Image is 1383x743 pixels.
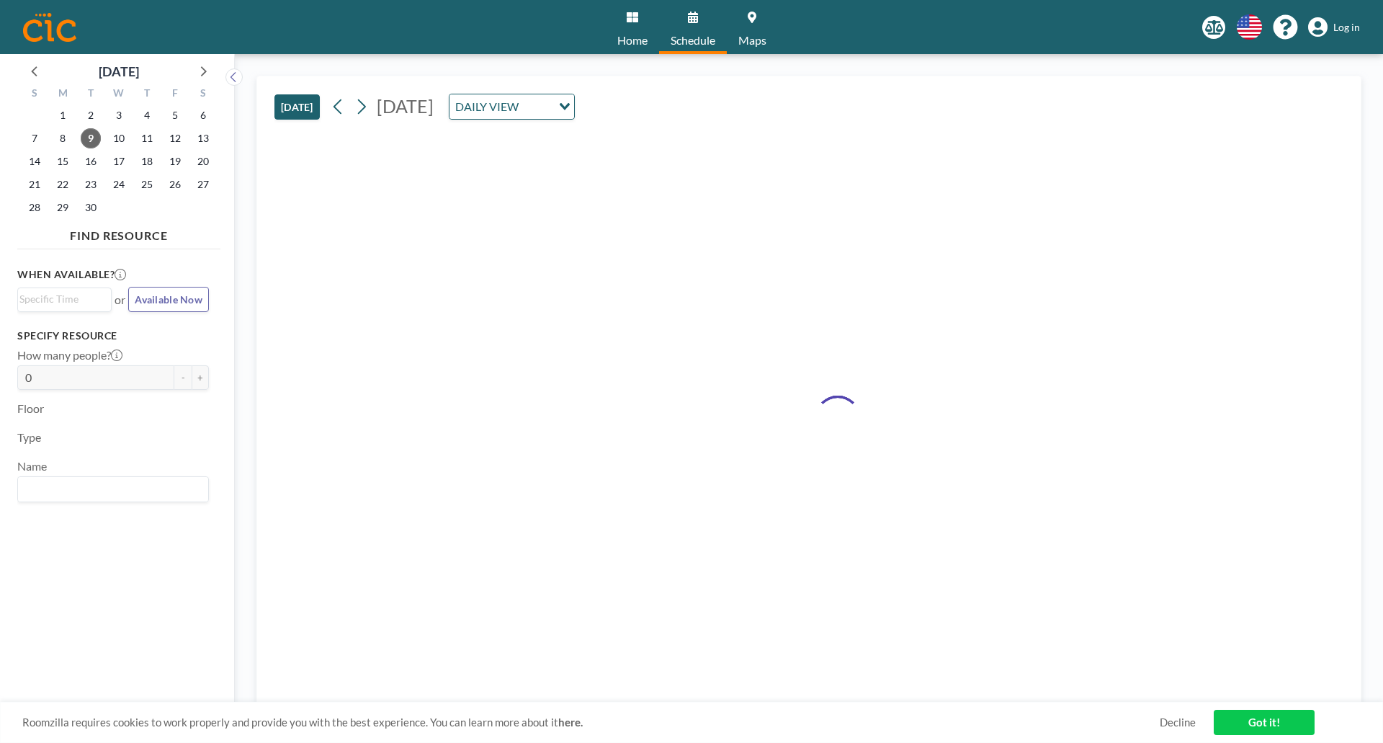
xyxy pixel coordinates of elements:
h3: Specify resource [17,329,209,342]
a: here. [558,716,583,729]
span: Monday, September 8, 2025 [53,128,73,148]
span: Tuesday, September 9, 2025 [81,128,101,148]
a: Log in [1308,17,1360,37]
span: Thursday, September 18, 2025 [137,151,157,172]
span: Friday, September 26, 2025 [165,174,185,195]
span: Sunday, September 21, 2025 [24,174,45,195]
span: Schedule [671,35,715,46]
input: Search for option [523,97,550,116]
span: Saturday, September 27, 2025 [193,174,213,195]
span: Maps [738,35,766,46]
span: Tuesday, September 16, 2025 [81,151,101,172]
img: organization-logo [23,13,76,42]
button: - [174,365,192,390]
span: Wednesday, September 10, 2025 [109,128,129,148]
span: Saturday, September 20, 2025 [193,151,213,172]
span: Tuesday, September 30, 2025 [81,197,101,218]
div: M [49,85,77,104]
div: T [133,85,161,104]
span: Wednesday, September 3, 2025 [109,105,129,125]
div: S [189,85,217,104]
span: Log in [1333,21,1360,34]
span: or [115,293,125,307]
button: Available Now [128,287,209,312]
span: Friday, September 12, 2025 [165,128,185,148]
span: Saturday, September 6, 2025 [193,105,213,125]
button: [DATE] [274,94,320,120]
span: Tuesday, September 2, 2025 [81,105,101,125]
span: Sunday, September 14, 2025 [24,151,45,172]
div: W [105,85,133,104]
span: Roomzilla requires cookies to work properly and provide you with the best experience. You can lea... [22,716,1160,729]
label: How many people? [17,348,122,362]
button: + [192,365,209,390]
span: Thursday, September 25, 2025 [137,174,157,195]
label: Name [17,459,47,473]
span: Saturday, September 13, 2025 [193,128,213,148]
span: Thursday, September 11, 2025 [137,128,157,148]
div: S [21,85,49,104]
span: [DATE] [377,95,434,117]
input: Search for option [19,291,103,307]
span: Friday, September 19, 2025 [165,151,185,172]
span: DAILY VIEW [452,97,522,116]
span: Available Now [135,293,202,306]
span: Monday, September 15, 2025 [53,151,73,172]
h4: FIND RESOURCE [17,223,220,243]
a: Decline [1160,716,1196,729]
a: Got it! [1214,710,1315,735]
span: Sunday, September 28, 2025 [24,197,45,218]
span: Thursday, September 4, 2025 [137,105,157,125]
span: Tuesday, September 23, 2025 [81,174,101,195]
input: Search for option [19,480,200,499]
label: Floor [17,401,44,416]
div: Search for option [18,288,111,310]
span: Sunday, September 7, 2025 [24,128,45,148]
div: F [161,85,189,104]
span: Monday, September 29, 2025 [53,197,73,218]
span: Home [617,35,648,46]
span: Wednesday, September 17, 2025 [109,151,129,172]
div: T [77,85,105,104]
span: Wednesday, September 24, 2025 [109,174,129,195]
span: Monday, September 22, 2025 [53,174,73,195]
span: Friday, September 5, 2025 [165,105,185,125]
label: Type [17,430,41,445]
div: [DATE] [99,61,139,81]
div: Search for option [449,94,574,119]
span: Monday, September 1, 2025 [53,105,73,125]
div: Search for option [18,477,208,502]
